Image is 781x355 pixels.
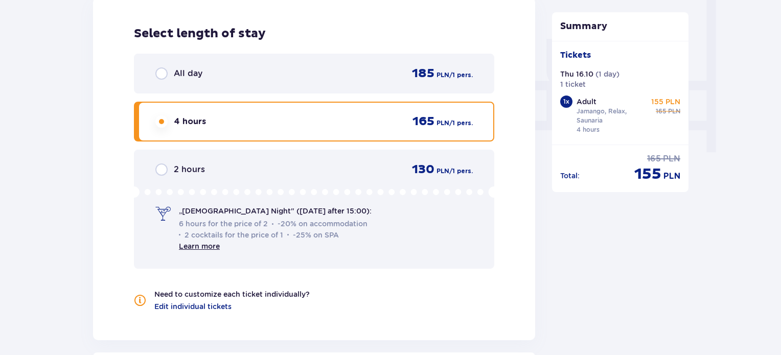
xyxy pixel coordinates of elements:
span: / 1 pers. [449,119,473,128]
span: PLN [663,171,680,182]
p: 4 hours [577,125,600,134]
p: ( 1 day ) [595,69,619,79]
p: Jamango, Relax, Saunaria [577,107,647,125]
a: Edit individual tickets [154,301,232,312]
p: Total : [560,171,580,181]
p: Thu 16.10 [560,69,593,79]
span: -20% on accommodation [272,219,367,229]
span: PLN [437,70,449,80]
span: PLN [437,167,449,176]
span: 165 [412,114,434,129]
span: 4 hours [174,116,206,127]
span: „[DEMOGRAPHIC_DATA] Night" ([DATE] after 15:00): [179,206,372,216]
p: 155 PLN [651,97,680,107]
p: Adult [577,97,596,107]
span: / 1 pers. [449,70,473,80]
span: 2 cocktails for the price of 1 [179,230,283,240]
span: 165 [647,153,661,164]
span: -25% on SPA [287,230,339,240]
span: All day [174,68,202,79]
span: PLN [663,153,680,164]
span: 165 [656,107,666,116]
span: 2 hours [174,164,205,175]
p: Tickets [560,50,591,61]
span: 185 [412,66,434,81]
a: Learn more [179,242,220,250]
span: 6 hours for the price of 2 [179,219,268,229]
span: PLN [668,107,680,116]
p: Need to customize each ticket individually? [154,289,310,299]
h2: Select length of stay [134,26,494,41]
span: 155 [634,164,661,184]
span: 130 [412,162,434,177]
div: 1 x [560,96,572,108]
span: / 1 pers. [449,167,473,176]
p: Summary [552,20,689,33]
span: PLN [437,119,449,128]
p: 1 ticket [560,79,586,89]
